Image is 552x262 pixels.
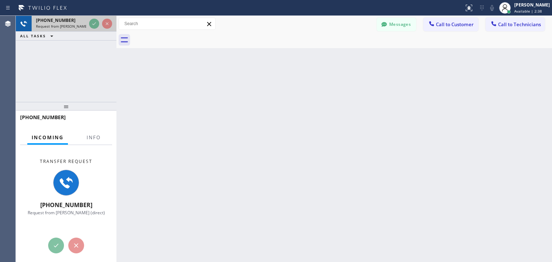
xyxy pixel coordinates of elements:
button: ALL TASKS [16,32,60,40]
span: ALL TASKS [20,33,46,38]
span: Request from [PERSON_NAME] (direct) [28,210,105,216]
span: Incoming [32,134,64,141]
span: Info [87,134,101,141]
button: Messages [377,18,416,31]
button: Mute [487,3,497,13]
button: Incoming [27,131,68,145]
button: Reject [68,238,84,253]
span: Call to Technicians [498,21,541,28]
span: [PHONE_NUMBER] [20,114,66,121]
span: Request from [PERSON_NAME] (direct) [36,24,101,29]
span: Call to Customer [436,21,474,28]
button: Info [82,131,105,145]
span: [PHONE_NUMBER] [40,201,92,209]
span: Transfer request [40,158,92,164]
input: Search [119,18,215,29]
button: Accept [48,238,64,253]
button: Call to Customer [423,18,478,31]
span: [PHONE_NUMBER] [36,17,75,23]
button: Reject [102,19,112,29]
button: Accept [89,19,99,29]
span: Available | 2:38 [514,9,542,14]
button: Call to Technicians [486,18,545,31]
div: [PERSON_NAME] [514,2,550,8]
